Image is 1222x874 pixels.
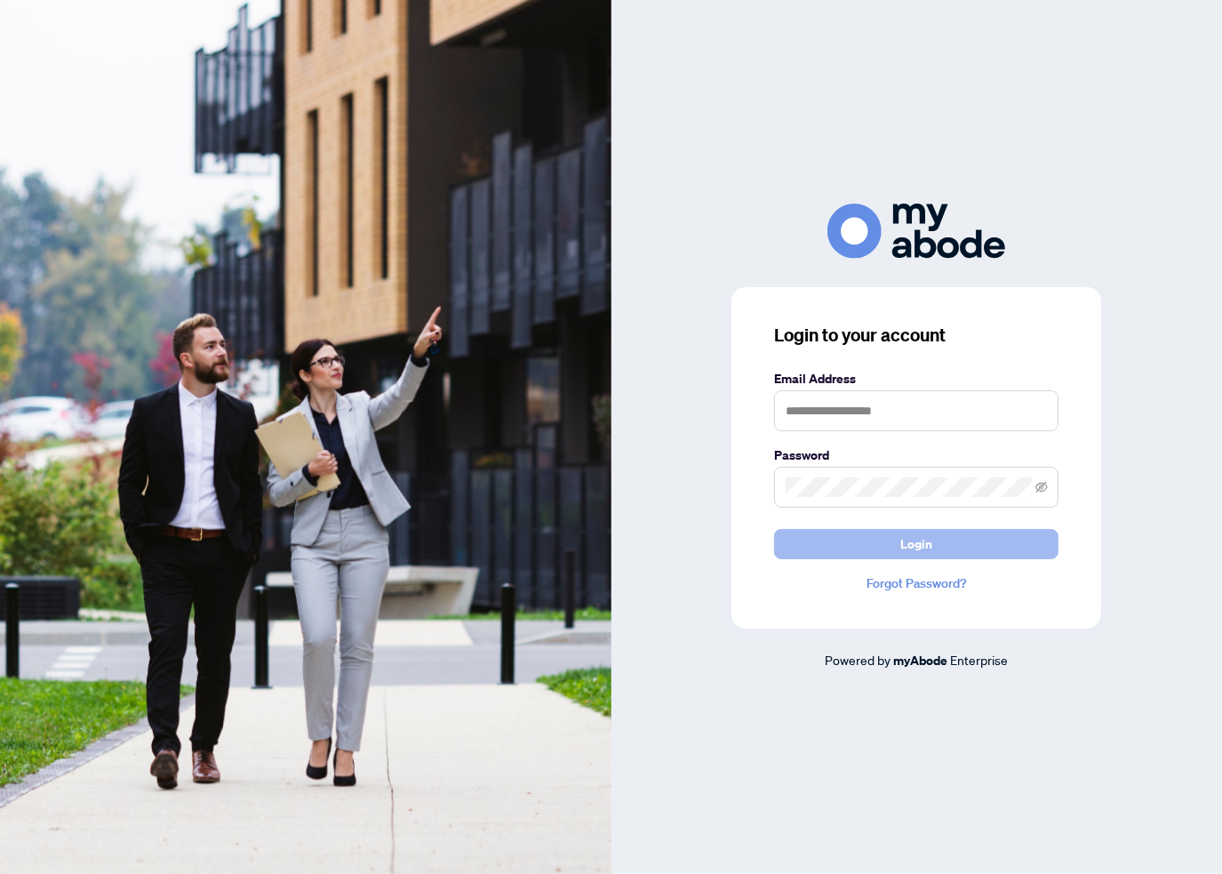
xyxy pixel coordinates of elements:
span: Login [900,530,932,558]
span: eye-invisible [1035,481,1048,493]
span: Enterprise [950,652,1008,668]
img: ma-logo [827,204,1005,258]
label: Email Address [774,369,1058,389]
a: Forgot Password? [774,573,1058,593]
span: Powered by [825,652,891,668]
a: myAbode [893,651,947,670]
label: Password [774,445,1058,465]
h3: Login to your account [774,323,1058,348]
button: Login [774,529,1058,559]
